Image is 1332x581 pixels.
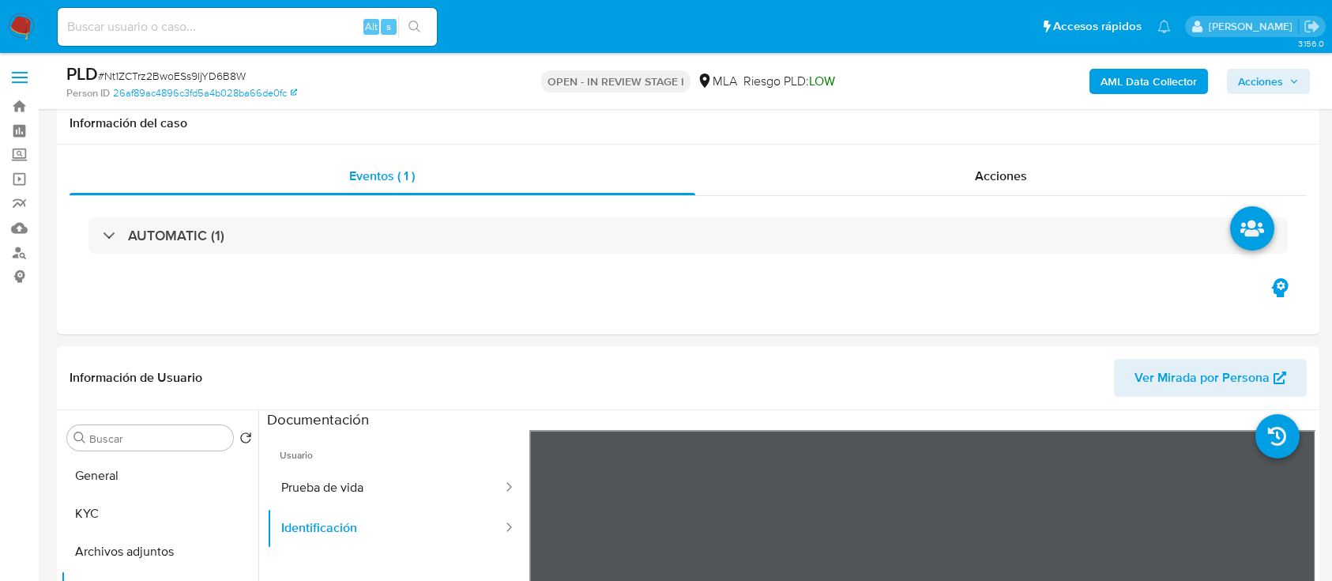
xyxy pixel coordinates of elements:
[61,495,258,533] button: KYC
[1089,69,1208,94] button: AML Data Collector
[809,72,835,90] span: LOW
[73,432,86,444] button: Buscar
[398,16,431,38] button: search-icon
[1157,20,1171,33] a: Notificaciones
[1238,69,1283,94] span: Acciones
[1053,18,1142,35] span: Accesos rápidos
[1134,359,1270,397] span: Ver Mirada por Persona
[66,61,98,86] b: PLD
[365,19,378,34] span: Alt
[98,68,246,84] span: # Nt1ZCTrz2BwoESs9ljYD6B8W
[89,432,227,446] input: Buscar
[61,533,258,571] button: Archivos adjuntos
[239,432,252,449] button: Volver al orden por defecto
[386,19,391,34] span: s
[349,167,415,185] span: Eventos ( 1 )
[61,457,258,495] button: General
[88,217,1288,254] div: AUTOMATIC (1)
[70,115,1307,131] h1: Información del caso
[70,370,202,386] h1: Información de Usuario
[975,167,1027,185] span: Acciones
[1227,69,1310,94] button: Acciones
[113,86,297,100] a: 26af89ac4896c3fd5a4b028ba66de0fc
[1209,19,1298,34] p: marielabelen.cragno@mercadolibre.com
[128,227,224,244] h3: AUTOMATIC (1)
[66,86,110,100] b: Person ID
[58,17,437,37] input: Buscar usuario o caso...
[1304,18,1320,35] a: Salir
[1101,69,1197,94] b: AML Data Collector
[541,70,690,92] p: OPEN - IN REVIEW STAGE I
[1114,359,1307,397] button: Ver Mirada por Persona
[697,73,737,90] div: MLA
[743,73,835,90] span: Riesgo PLD:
